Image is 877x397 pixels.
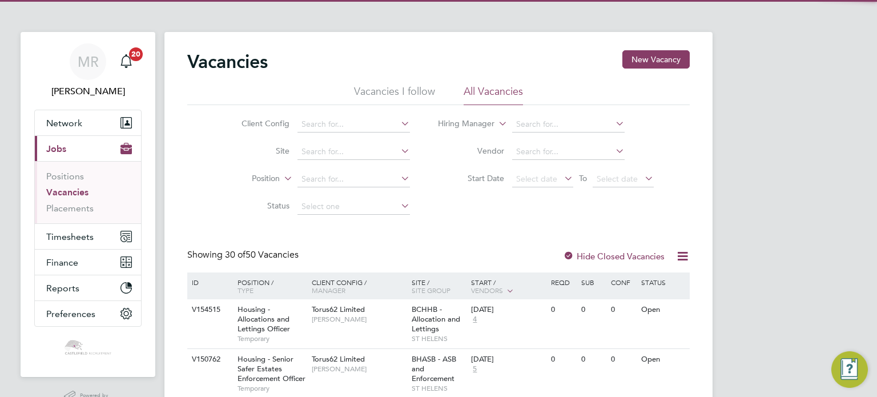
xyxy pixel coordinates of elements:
[35,110,141,135] button: Network
[578,349,608,370] div: 0
[608,299,638,320] div: 0
[35,275,141,300] button: Reports
[354,85,435,105] li: Vacancies I follow
[471,286,503,295] span: Vendors
[578,272,608,292] div: Sub
[548,299,578,320] div: 0
[21,32,155,377] nav: Main navigation
[46,171,84,182] a: Positions
[46,203,94,214] a: Placements
[238,334,306,343] span: Temporary
[512,144,625,160] input: Search for...
[412,384,466,393] span: ST HELENS
[578,299,608,320] div: 0
[224,200,289,211] label: Status
[187,50,268,73] h2: Vacancies
[238,286,254,295] span: Type
[35,161,141,223] div: Jobs
[35,136,141,161] button: Jobs
[468,272,548,301] div: Start /
[34,85,142,98] span: Mason Roberts
[238,304,290,334] span: Housing - Allocations and Lettings Officer
[46,143,66,154] span: Jobs
[512,117,625,133] input: Search for...
[189,349,229,370] div: V150762
[46,231,94,242] span: Timesheets
[46,257,78,268] span: Finance
[224,146,289,156] label: Site
[429,118,494,130] label: Hiring Manager
[238,354,305,383] span: Housing - Senior Safer Estates Enforcement Officer
[129,47,143,61] span: 20
[597,174,638,184] span: Select date
[297,171,410,187] input: Search for...
[471,355,545,364] div: [DATE]
[46,118,82,129] span: Network
[638,299,688,320] div: Open
[238,384,306,393] span: Temporary
[608,349,638,370] div: 0
[187,249,301,261] div: Showing
[312,286,345,295] span: Manager
[189,299,229,320] div: V154515
[471,315,478,324] span: 4
[224,118,289,129] label: Client Config
[548,349,578,370] div: 0
[412,286,450,295] span: Site Group
[225,249,299,260] span: 50 Vacancies
[622,50,690,69] button: New Vacancy
[297,199,410,215] input: Select one
[563,251,665,262] label: Hide Closed Vacancies
[297,144,410,160] input: Search for...
[638,349,688,370] div: Open
[35,224,141,249] button: Timesheets
[438,173,504,183] label: Start Date
[225,249,246,260] span: 30 of
[412,354,456,383] span: BHASB - ASB and Enforcement
[46,187,88,198] a: Vacancies
[46,308,95,319] span: Preferences
[409,272,469,300] div: Site /
[115,43,138,80] a: 20
[189,272,229,292] div: ID
[46,283,79,294] span: Reports
[312,304,365,314] span: Torus62 Limited
[438,146,504,156] label: Vendor
[297,117,410,133] input: Search for...
[34,43,142,98] a: MR[PERSON_NAME]
[831,351,868,388] button: Engage Resource Center
[63,338,112,356] img: castlefieldrecruitment-logo-retina.png
[548,272,578,292] div: Reqd
[312,354,365,364] span: Torus62 Limited
[309,272,409,300] div: Client Config /
[516,174,557,184] span: Select date
[229,272,309,300] div: Position /
[214,173,280,185] label: Position
[412,304,460,334] span: BCHHB - Allocation and Lettings
[471,305,545,315] div: [DATE]
[78,54,99,69] span: MR
[608,272,638,292] div: Conf
[312,364,406,374] span: [PERSON_NAME]
[471,364,478,374] span: 5
[576,171,590,186] span: To
[34,338,142,356] a: Go to home page
[312,315,406,324] span: [PERSON_NAME]
[35,301,141,326] button: Preferences
[464,85,523,105] li: All Vacancies
[638,272,688,292] div: Status
[35,250,141,275] button: Finance
[412,334,466,343] span: ST HELENS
